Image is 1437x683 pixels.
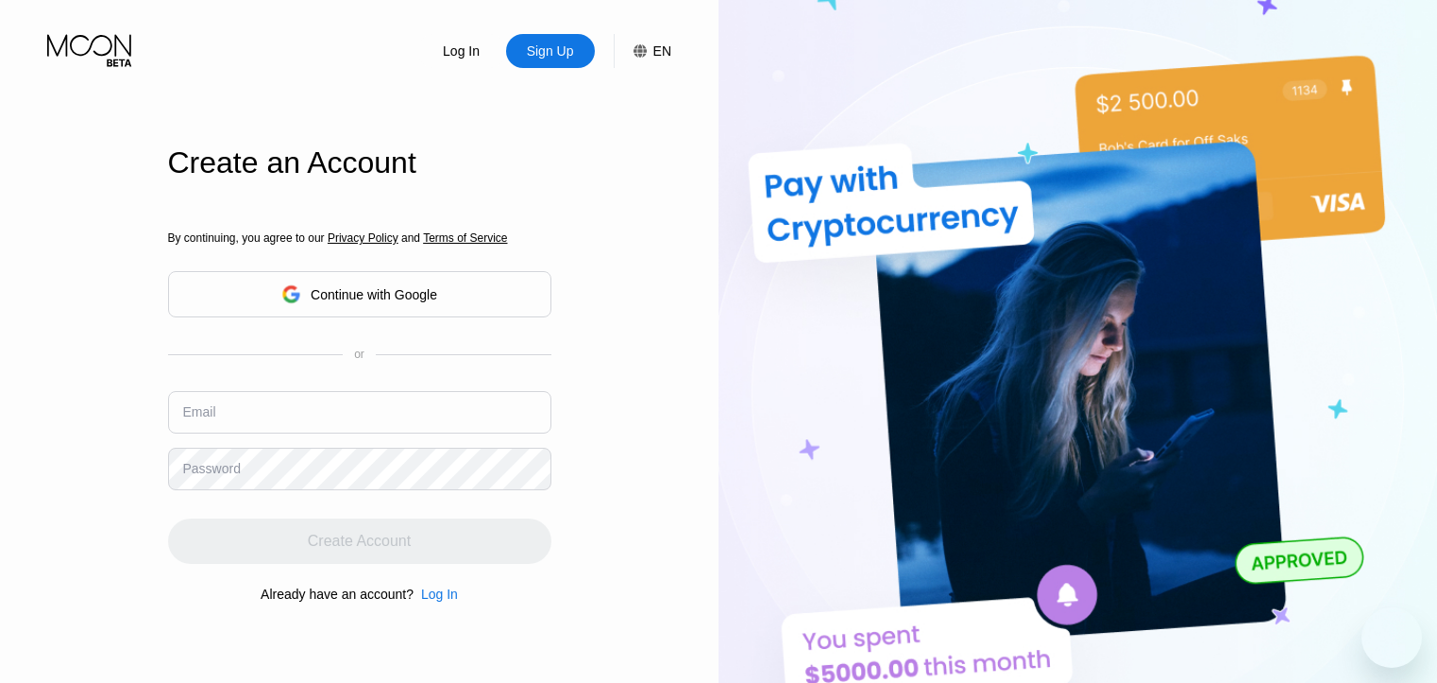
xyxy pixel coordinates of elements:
div: Continue with Google [311,287,437,302]
div: EN [614,34,671,68]
div: Create an Account [168,145,551,180]
div: Log In [421,587,458,602]
div: Email [183,404,216,419]
div: Log In [417,34,506,68]
div: Sign Up [506,34,595,68]
div: Continue with Google [168,271,551,317]
span: Terms of Service [423,231,507,245]
iframe: Knop om het berichtenvenster te openen [1361,607,1422,668]
span: and [398,231,424,245]
div: EN [653,43,671,59]
div: or [354,348,364,361]
span: Privacy Policy [328,231,398,245]
div: Password [183,461,241,476]
div: Already have an account? [261,587,414,602]
div: Log In [414,587,458,602]
div: By continuing, you agree to our [168,231,551,245]
div: Sign Up [525,42,576,60]
div: Log In [441,42,482,60]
